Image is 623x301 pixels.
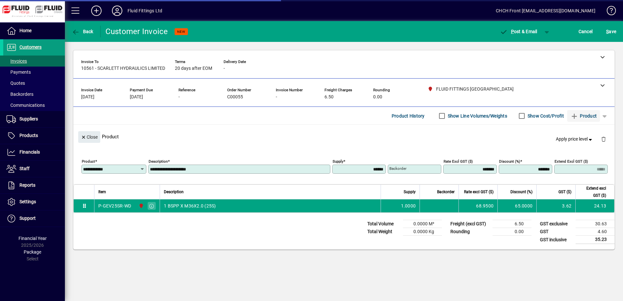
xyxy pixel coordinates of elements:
[3,67,65,78] a: Payments
[403,220,442,228] td: 0.0000 M³
[72,29,93,34] span: Back
[567,110,600,122] button: Product
[392,111,425,121] span: Product History
[77,134,102,140] app-page-header-button: Close
[596,136,611,142] app-page-header-button: Delete
[3,210,65,227] a: Support
[86,5,107,17] button: Add
[333,159,343,164] mat-label: Supply
[496,26,541,37] button: Post & Email
[24,249,41,255] span: Package
[19,28,31,33] span: Home
[606,29,609,34] span: S
[403,228,442,236] td: 0.0000 Kg
[3,89,65,100] a: Backorders
[364,228,403,236] td: Total Weight
[510,188,532,195] span: Discount (%)
[6,92,33,97] span: Backorders
[227,94,243,100] span: C00055
[3,194,65,210] a: Settings
[556,136,593,143] span: Apply price level
[497,199,536,212] td: 65.0000
[401,203,416,209] span: 1.0000
[537,220,576,228] td: GST exclusive
[164,203,216,209] span: 1 BSPP X M36X2.0 (25S)
[107,5,128,17] button: Profile
[175,66,212,71] span: 20 days after EOM
[6,103,45,108] span: Communications
[389,110,427,122] button: Product History
[555,159,588,164] mat-label: Extend excl GST ($)
[463,203,494,209] div: 68.9500
[577,26,594,37] button: Cancel
[98,203,131,209] div: P-GEV25SR-WD
[493,220,531,228] td: 6.50
[537,228,576,236] td: GST
[19,166,30,171] span: Staff
[73,125,615,148] div: Product
[6,58,27,64] span: Invoices
[576,228,615,236] td: 4.60
[3,78,65,89] a: Quotes
[18,236,47,241] span: Financial Year
[276,94,277,100] span: -
[19,149,40,155] span: Financials
[3,128,65,144] a: Products
[3,100,65,111] a: Communications
[3,111,65,127] a: Suppliers
[511,29,514,34] span: P
[373,94,382,100] span: 0.00
[579,26,593,37] span: Cancel
[389,166,407,171] mat-label: Backorder
[178,94,180,100] span: -
[580,185,606,199] span: Extend excl GST ($)
[81,94,94,100] span: [DATE]
[553,133,596,145] button: Apply price level
[602,1,615,22] a: Knowledge Base
[500,29,537,34] span: ost & Email
[19,216,36,221] span: Support
[605,26,618,37] button: Save
[576,220,615,228] td: 30.63
[447,220,493,228] td: Freight (excl GST)
[149,159,168,164] mat-label: Description
[19,133,38,138] span: Products
[570,111,597,121] span: Product
[536,199,575,212] td: 3.62
[19,182,35,188] span: Reports
[70,26,95,37] button: Back
[3,161,65,177] a: Staff
[3,144,65,160] a: Financials
[606,26,616,37] span: ave
[82,159,95,164] mat-label: Product
[596,131,611,147] button: Delete
[3,56,65,67] a: Invoices
[496,6,595,16] div: CHCH Front [EMAIL_ADDRESS][DOMAIN_NAME]
[19,116,38,121] span: Suppliers
[404,188,416,195] span: Supply
[444,159,473,164] mat-label: Rate excl GST ($)
[105,26,168,37] div: Customer Invoice
[81,66,165,71] span: 10561 - SCARLETT HYDRAULICS LIMITED
[130,94,143,100] span: [DATE]
[324,94,334,100] span: 6.50
[78,131,100,143] button: Close
[499,159,520,164] mat-label: Discount (%)
[6,69,31,75] span: Payments
[164,188,184,195] span: Description
[177,30,185,34] span: NEW
[137,202,144,209] span: FLUID FITTINGS CHRISTCHURCH
[575,199,614,212] td: 24.13
[6,81,25,86] span: Quotes
[446,113,507,119] label: Show Line Volumes/Weights
[537,236,576,244] td: GST inclusive
[437,188,455,195] span: Backorder
[447,228,493,236] td: Rounding
[3,177,65,194] a: Reports
[19,44,42,50] span: Customers
[81,132,98,143] span: Close
[128,6,162,16] div: Fluid Fittings Ltd
[558,188,571,195] span: GST ($)
[364,220,403,228] td: Total Volume
[576,236,615,244] td: 35.23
